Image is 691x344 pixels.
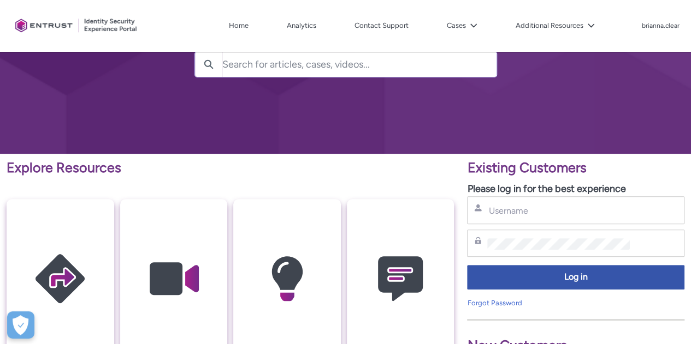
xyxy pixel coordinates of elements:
button: Search [195,52,222,77]
p: Please log in for the best experience [467,182,684,196]
button: User Profile brianna.clear [641,20,680,31]
div: Cookie Preferences [7,311,34,339]
a: Analytics, opens in new tab [284,17,319,34]
img: Video Guides [122,220,226,337]
button: Open Preferences [7,311,34,339]
input: Search for articles, cases, videos... [222,52,497,77]
p: Explore Resources [7,158,454,178]
button: Additional Resources [513,17,598,34]
img: Getting Started [8,220,112,337]
button: Log in [467,265,684,289]
span: Log in [474,271,677,283]
img: Contact Support [349,220,452,337]
img: Knowledge Articles [235,220,339,337]
p: brianna.clear [642,22,680,30]
input: Username [487,205,629,216]
button: Cases [444,17,480,34]
a: Home [226,17,251,34]
a: Forgot Password [467,299,522,307]
a: Contact Support [352,17,411,34]
p: Existing Customers [467,158,684,178]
